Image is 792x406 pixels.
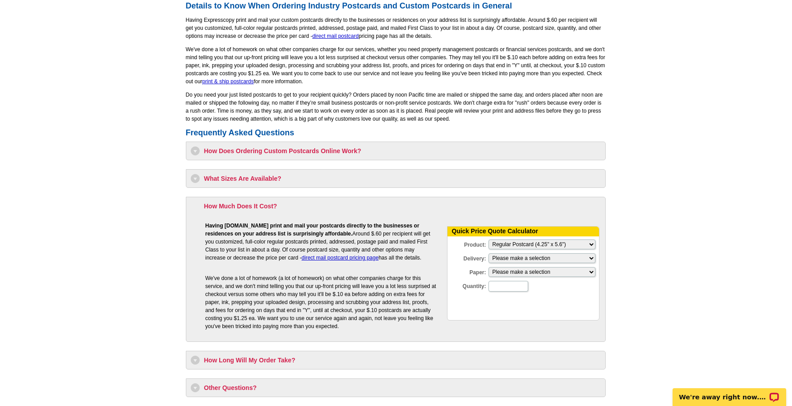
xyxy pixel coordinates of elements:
[186,1,512,10] strong: Details to Know When Ordering Industry Postcards and Custom Postcards in General
[186,128,606,138] h2: Frequently Asked Questions
[205,222,436,262] p: Around $.60 per recipient will get you customized, full-color regular postcards printed, addresse...
[202,78,254,85] a: print & ship postcards
[312,33,359,39] a: direct mail postcard
[447,239,488,249] label: Product:
[186,16,606,40] p: Having Expresscopy print and mail your custom postcards directly to the businesses or residences ...
[191,356,601,365] h3: How Long Will My Order Take?
[205,223,419,237] b: Having [DOMAIN_NAME] print and mail your postcards directly to the businesses or residences on yo...
[186,91,606,123] p: Do you need your just listed postcards to get to your recipient quickly? Orders placed by noon Pa...
[191,174,601,183] h3: What Sizes Are Available?
[191,202,601,211] h3: How Much Does It Cost?
[447,227,599,236] div: Quick Price Quote Calculator
[447,266,488,276] label: Paper:
[667,378,792,406] iframe: LiveChat chat widget
[191,146,601,155] h3: How Does Ordering Custom Postcards Online Work?
[447,280,488,290] label: Quantity:
[447,252,488,263] label: Delivery:
[186,45,606,85] p: We've done a lot of homework on what other companies charge for our services, whether you need pr...
[191,383,601,392] h3: Other Questions?
[205,274,436,330] p: We've done a lot of homework (a lot of homework) on what other companies charge for this service,...
[302,255,379,261] a: direct mail postcard pricing page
